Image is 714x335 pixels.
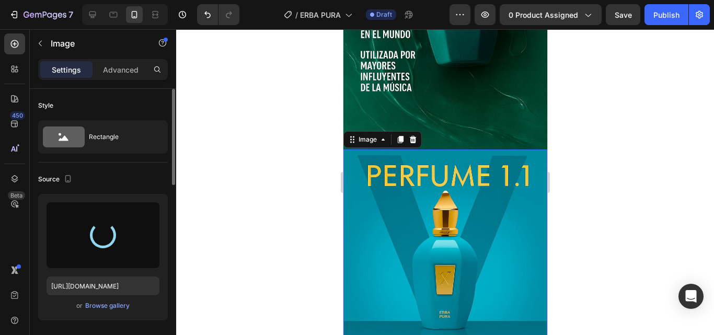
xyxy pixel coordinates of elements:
span: Save [615,10,632,19]
div: Source [38,172,74,187]
input: https://example.com/image.jpg [47,276,159,295]
span: 0 product assigned [509,9,578,20]
div: Undo/Redo [197,4,239,25]
button: Browse gallery [85,301,130,311]
span: Draft [376,10,392,19]
p: 7 [68,8,73,21]
div: Browse gallery [85,301,130,310]
span: ERBA PURA [300,9,341,20]
span: or [76,299,83,312]
p: Advanced [103,64,139,75]
div: Beta [8,191,25,200]
button: Save [606,4,640,25]
p: Settings [52,64,81,75]
iframe: Design area [343,29,547,335]
div: 450 [10,111,25,120]
button: Publish [644,4,688,25]
div: Rectangle [89,125,153,149]
div: Publish [653,9,680,20]
button: 7 [4,4,78,25]
div: Open Intercom Messenger [678,284,704,309]
span: / [295,9,298,20]
button: 0 product assigned [500,4,602,25]
p: Image [51,37,140,50]
div: Style [38,101,53,110]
